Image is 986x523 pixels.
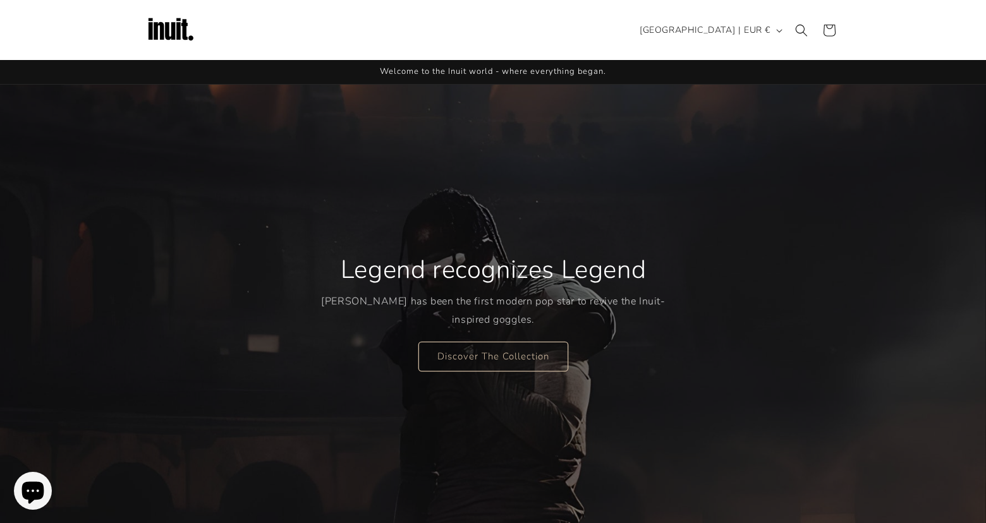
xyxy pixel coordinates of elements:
[380,66,606,77] span: Welcome to the Inuit world - where everything began.
[321,292,666,329] p: [PERSON_NAME] has been the first modern pop star to revive the Inuit-inspired goggles.
[10,472,56,513] inbox-online-store-chat: Shopify online store chat
[632,18,788,42] button: [GEOGRAPHIC_DATA] | EUR €
[640,23,770,37] span: [GEOGRAPHIC_DATA] | EUR €
[340,253,645,286] h2: Legend recognizes Legend
[145,60,841,84] div: Announcement
[788,16,815,44] summary: Search
[145,5,196,56] img: Inuit Logo
[418,341,568,371] a: Discover The Collection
